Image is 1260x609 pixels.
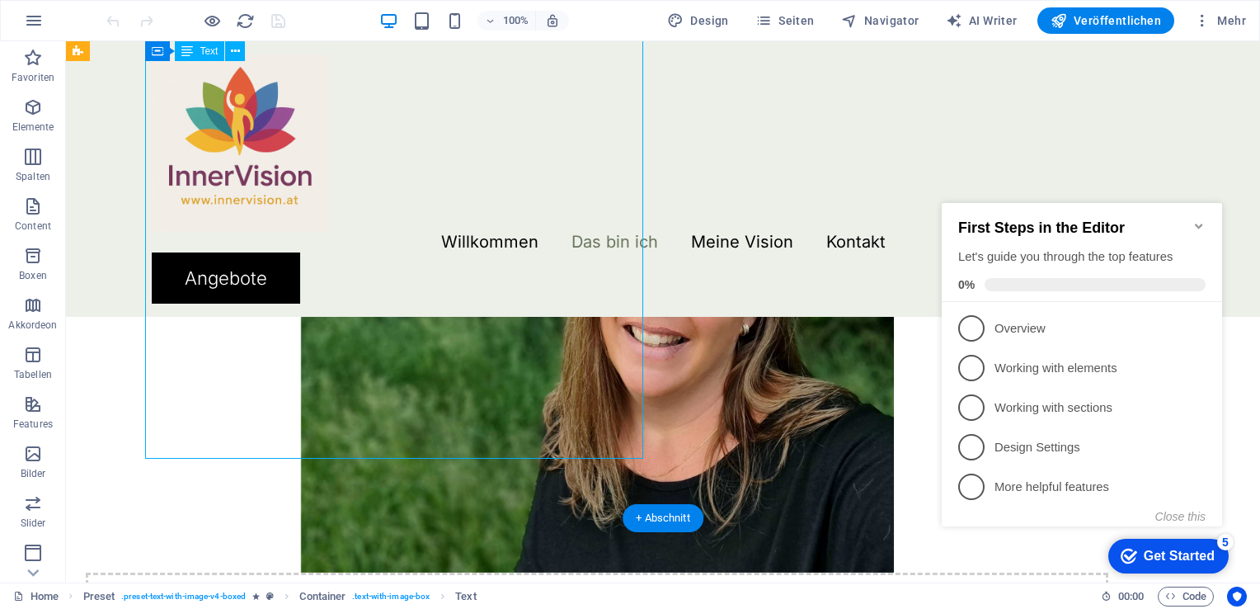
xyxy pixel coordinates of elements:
span: . text-with-image-box [352,587,430,607]
p: Overview [59,142,257,159]
h2: First Steps in the Editor [23,41,270,59]
p: Features [13,418,53,431]
span: 0% [23,100,49,113]
nav: breadcrumb [83,587,477,607]
span: Seiten [755,12,815,29]
h6: 100% [502,11,529,31]
div: Minimize checklist [257,41,270,54]
p: Boxen [19,269,47,282]
span: Navigator [841,12,919,29]
i: Seite neu laden [236,12,255,31]
div: 5 [282,356,299,372]
span: . preset-text-with-image-v4-boxed [121,587,246,607]
li: Working with sections [7,210,287,249]
p: Working with sections [59,221,257,238]
h6: Session-Zeit [1101,587,1145,607]
button: Seiten [749,7,821,34]
button: Usercentrics [1227,587,1247,607]
i: Dieses Element ist ein anpassbares Preset [266,592,274,601]
a: Klick, um Auswahl aufzuheben. Doppelklick öffnet Seitenverwaltung [13,587,59,607]
button: Klicke hier, um den Vorschau-Modus zu verlassen [202,11,222,31]
span: Mehr [1194,12,1246,29]
button: reload [235,11,255,31]
li: Working with elements [7,170,287,210]
button: Mehr [1187,7,1253,34]
div: + Abschnitt [623,504,703,532]
button: Code [1158,587,1214,607]
span: Klick zum Auswählen. Doppelklick zum Bearbeiten [455,587,476,607]
p: Favoriten [12,71,54,84]
button: Veröffentlichen [1037,7,1174,34]
span: Design [667,12,729,29]
p: Spalten [16,170,50,183]
i: Bei Größenänderung Zoomstufe automatisch an das gewählte Gerät anpassen. [545,13,560,28]
li: More helpful features [7,289,287,328]
p: More helpful features [59,300,257,318]
div: Get Started [209,371,280,385]
li: Design Settings [7,249,287,289]
p: Akkordeon [8,319,57,332]
li: Overview [7,130,287,170]
p: Bilder [21,467,46,480]
button: Design [661,7,736,34]
span: AI Writer [946,12,1018,29]
span: : [1130,590,1132,602]
p: Elemente [12,120,54,134]
button: 100% [477,11,536,31]
p: Working with elements [59,182,257,199]
button: Close this [220,332,270,345]
span: Veröffentlichen [1051,12,1161,29]
span: Text [200,46,218,56]
button: AI Writer [939,7,1024,34]
span: Klick zum Auswählen. Doppelklick zum Bearbeiten [299,587,346,607]
p: Design Settings [59,261,257,278]
p: Content [15,220,51,233]
span: 00 00 [1118,587,1144,607]
p: Slider [21,517,46,530]
div: Design (Strg+Alt+Y) [661,7,736,34]
span: Klick zum Auswählen. Doppelklick zum Bearbeiten [83,587,115,607]
i: Element enthält eine Animation [252,592,260,601]
div: Let's guide you through the top features [23,70,270,87]
div: Get Started 5 items remaining, 0% complete [173,361,294,395]
span: Code [1165,587,1206,607]
p: Tabellen [14,368,52,381]
button: Navigator [835,7,926,34]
